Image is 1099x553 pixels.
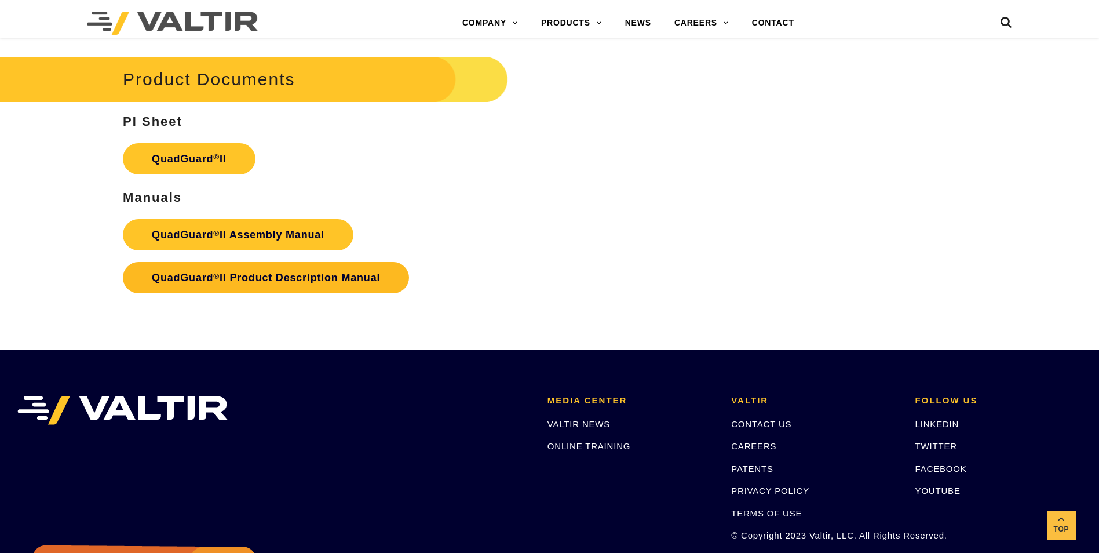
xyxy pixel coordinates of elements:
[915,441,957,451] a: TWITTER
[547,441,630,451] a: ONLINE TRAINING
[530,12,614,35] a: PRODUCTS
[915,464,967,474] a: FACEBOOK
[152,272,380,283] strong: QuadGuard II Product Description Manual
[123,143,255,174] a: QuadGuard®II
[87,12,258,35] img: Valtir
[614,12,663,35] a: NEWS
[731,464,773,474] a: PATENTS
[731,419,791,429] a: CONTACT US
[123,190,182,205] strong: Manuals
[663,12,740,35] a: CAREERS
[123,219,353,250] a: QuadGuard®II Assembly Manual
[451,12,530,35] a: COMPANY
[1047,523,1076,536] span: Top
[213,152,220,161] sup: ®
[547,419,610,429] a: VALTIR NEWS
[915,419,959,429] a: LINKEDIN
[1047,511,1076,540] a: Top
[731,486,809,496] a: PRIVACY POLICY
[740,12,806,35] a: CONTACT
[213,229,220,238] sup: ®
[123,114,182,129] strong: PI Sheet
[17,396,228,425] img: VALTIR
[213,272,220,281] sup: ®
[731,508,802,518] a: TERMS OF USE
[547,396,714,406] h2: MEDIA CENTER
[731,441,776,451] a: CAREERS
[731,396,897,406] h2: VALTIR
[152,229,324,241] strong: QuadGuard II Assembly Manual
[915,486,961,496] a: YOUTUBE
[915,396,1082,406] h2: FOLLOW US
[123,262,409,293] a: QuadGuard®II Product Description Manual
[731,529,897,542] p: © Copyright 2023 Valtir, LLC. All Rights Reserved.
